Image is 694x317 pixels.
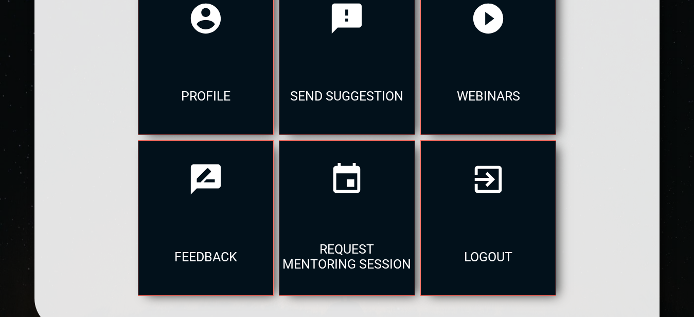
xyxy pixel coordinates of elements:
div: logout [421,218,556,295]
div: send suggestion [279,57,415,135]
div: profile [138,57,274,135]
div: webinars [421,57,556,135]
div: feedback [138,218,274,295]
div: Request Mentoring Session [279,218,415,295]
